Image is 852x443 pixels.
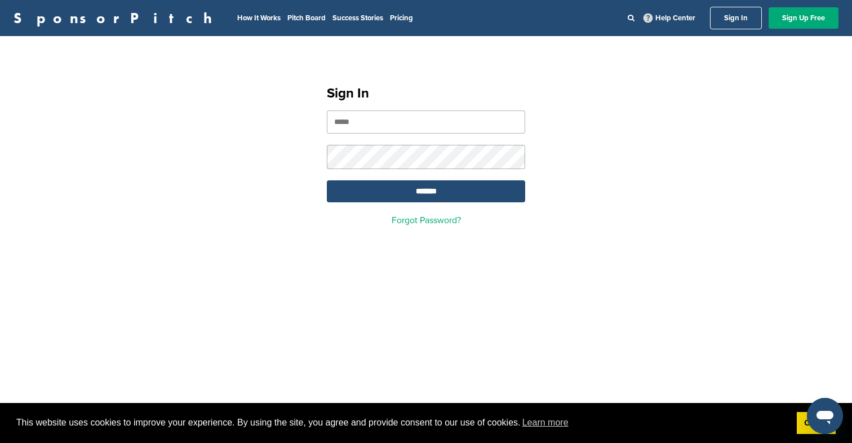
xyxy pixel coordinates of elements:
a: Sign Up Free [769,7,838,29]
a: How It Works [237,14,281,23]
a: Pitch Board [287,14,326,23]
a: Pricing [390,14,413,23]
iframe: Button to launch messaging window [807,398,843,434]
a: Success Stories [332,14,383,23]
a: Sign In [710,7,762,29]
span: This website uses cookies to improve your experience. By using the site, you agree and provide co... [16,414,788,431]
h1: Sign In [327,83,525,104]
a: SponsorPitch [14,11,219,25]
a: Help Center [641,11,698,25]
a: Forgot Password? [392,215,461,226]
a: dismiss cookie message [797,412,836,435]
a: learn more about cookies [521,414,570,431]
